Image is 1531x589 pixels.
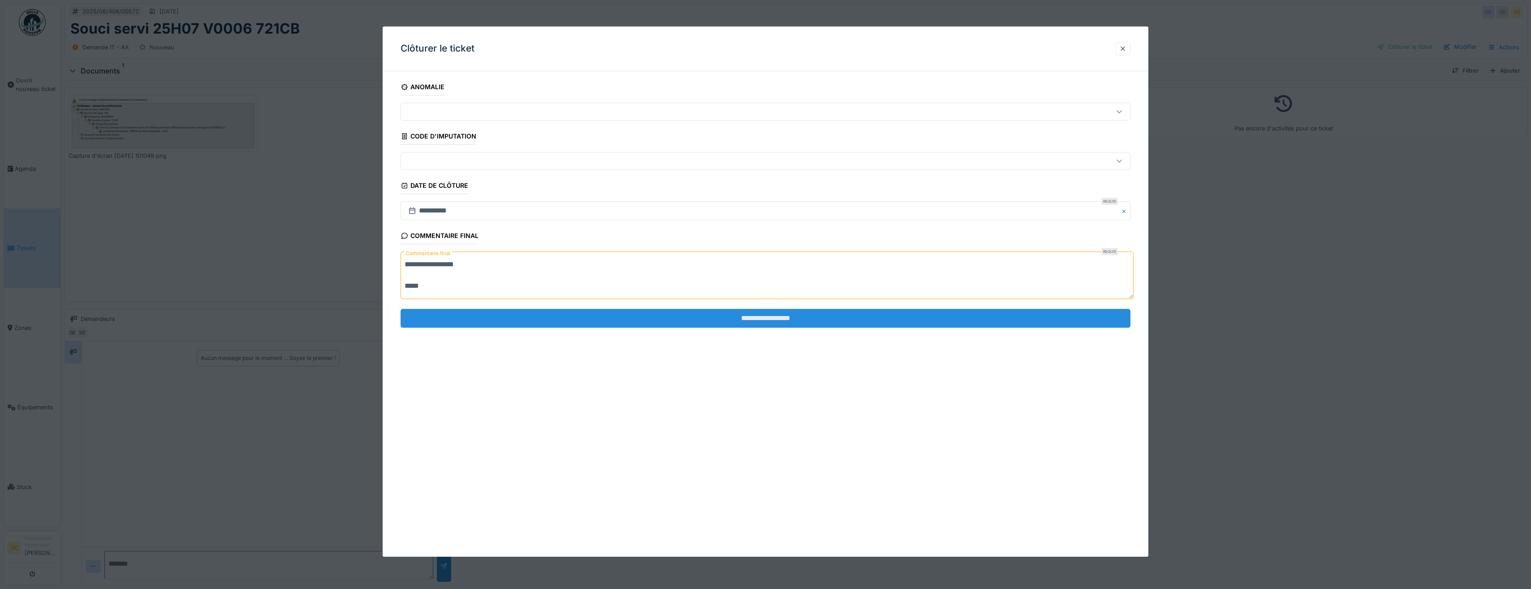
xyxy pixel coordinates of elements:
[401,179,468,194] div: Date de clôture
[401,130,476,145] div: Code d'imputation
[1101,248,1118,256] div: Requis
[401,80,444,95] div: Anomalie
[401,43,474,54] h3: Clôturer le ticket
[1121,201,1130,220] button: Close
[1101,198,1118,205] div: Requis
[401,229,479,244] div: Commentaire final
[404,248,452,260] label: Commentaire final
